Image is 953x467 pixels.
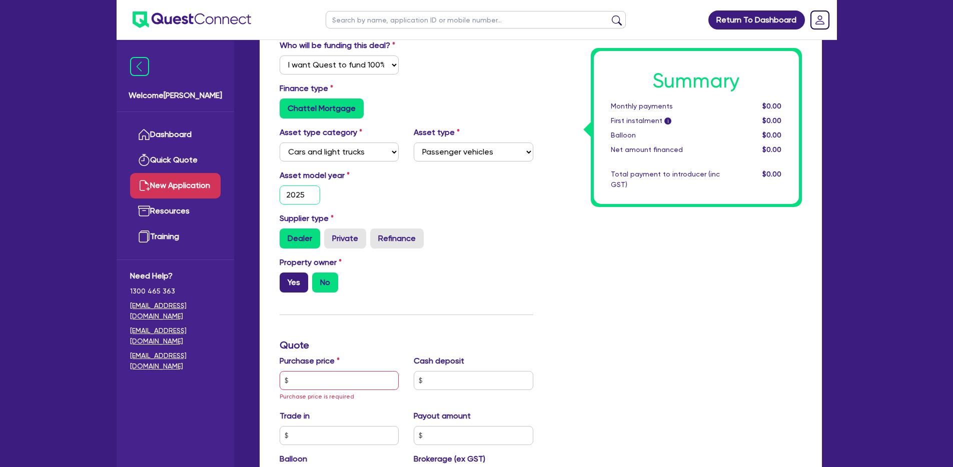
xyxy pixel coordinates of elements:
a: Return To Dashboard [708,10,805,29]
div: Net amount financed [603,144,727,155]
label: Supplier type [280,212,334,224]
span: Need Help? [130,270,221,282]
img: quick-quote [138,154,150,166]
label: Asset type category [280,126,362,138]
label: Asset type [414,126,460,138]
label: Purchase price [280,355,340,367]
img: resources [138,205,150,217]
label: Property owner [280,256,342,268]
div: First instalment [603,115,727,126]
a: Dashboard [130,122,221,147]
span: $0.00 [762,145,781,153]
label: Finance type [280,82,333,94]
a: Resources [130,198,221,224]
span: $0.00 [762,170,781,178]
span: i [664,118,671,125]
label: Yes [280,272,308,292]
img: icon-menu-close [130,57,149,76]
label: Balloon [280,453,307,465]
span: $0.00 [762,116,781,124]
a: New Application [130,173,221,198]
h3: Quote [280,339,533,351]
label: Who will be funding this deal? [280,39,395,51]
span: $0.00 [762,131,781,139]
label: Trade in [280,410,310,422]
label: Private [324,228,366,248]
label: Refinance [370,228,424,248]
label: No [312,272,338,292]
div: Monthly payments [603,101,727,111]
div: Total payment to introducer (inc GST) [603,169,727,190]
label: Dealer [280,228,320,248]
img: quest-connect-logo-blue [133,11,251,28]
label: Chattel Mortgage [280,98,364,118]
a: [EMAIL_ADDRESS][DOMAIN_NAME] [130,325,221,346]
label: Cash deposit [414,355,464,367]
a: Training [130,224,221,249]
a: Quick Quote [130,147,221,173]
label: Brokerage (ex GST) [414,453,485,465]
label: Payout amount [414,410,471,422]
a: [EMAIL_ADDRESS][DOMAIN_NAME] [130,350,221,371]
label: Asset model year [272,169,407,181]
div: Balloon [603,130,727,140]
a: [EMAIL_ADDRESS][DOMAIN_NAME] [130,300,221,321]
a: Dropdown toggle [807,7,833,33]
img: new-application [138,179,150,191]
span: $0.00 [762,102,781,110]
img: training [138,230,150,242]
span: Purchase price is required [280,393,354,400]
span: Welcome [PERSON_NAME] [129,89,222,101]
h1: Summary [611,69,782,93]
input: Search by name, application ID or mobile number... [326,11,626,28]
span: 1300 465 363 [130,286,221,296]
